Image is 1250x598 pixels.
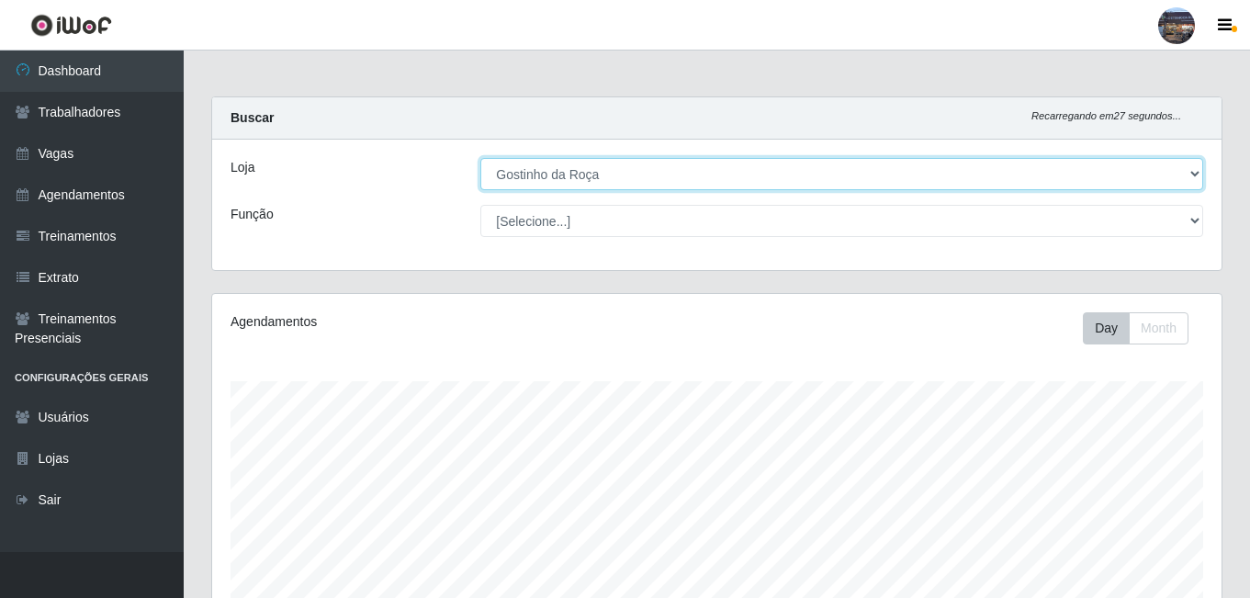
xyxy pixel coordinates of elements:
[231,110,274,125] strong: Buscar
[1129,312,1188,344] button: Month
[1083,312,1203,344] div: Toolbar with button groups
[1031,110,1181,121] i: Recarregando em 27 segundos...
[231,158,254,177] label: Loja
[1083,312,1130,344] button: Day
[30,14,112,37] img: CoreUI Logo
[231,312,620,332] div: Agendamentos
[231,205,274,224] label: Função
[1083,312,1188,344] div: First group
